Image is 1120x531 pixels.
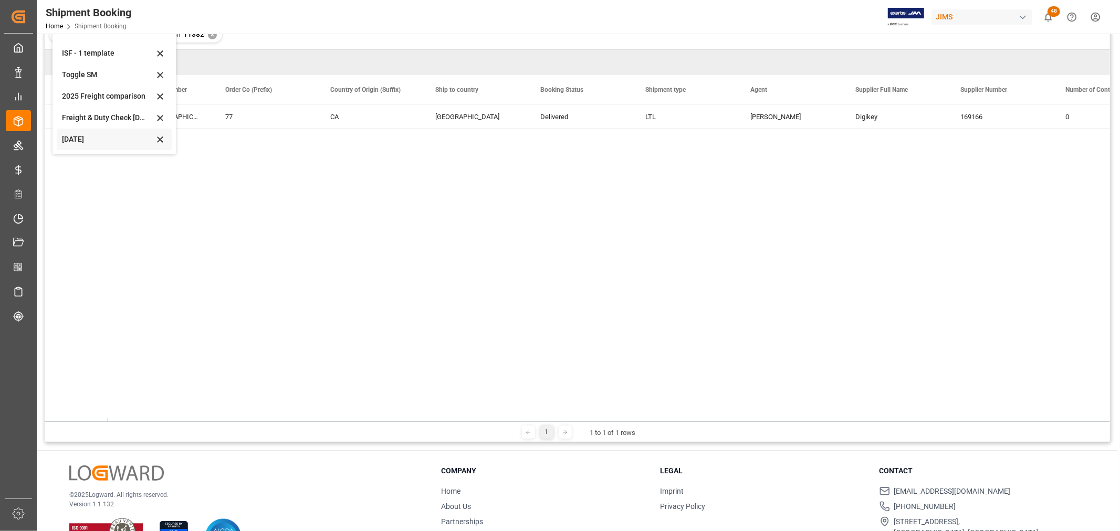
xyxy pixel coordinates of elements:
span: Country of Origin (Suffix) [330,86,401,93]
div: Shipment Booking [46,5,131,20]
span: Order Co (Prefix) [225,86,272,93]
div: LTL [645,105,725,129]
h3: Legal [660,465,866,476]
h3: Company [441,465,647,476]
div: [PERSON_NAME] [750,105,830,129]
button: show 48 new notifications [1037,5,1060,29]
span: Supplier Number [960,86,1007,93]
div: Delivered [540,105,620,129]
span: 11382 [183,30,204,38]
button: Help Center [1060,5,1084,29]
div: ISF - 1 template [62,48,154,59]
p: © 2025 Logward. All rights reserved. [69,490,415,500]
img: Exertis%20JAM%20-%20Email%20Logo.jpg_1722504956.jpg [888,8,924,26]
span: Supplier Full Name [855,86,908,93]
a: Privacy Policy [660,502,705,511]
a: Partnerships [441,517,483,526]
button: JIMS [931,7,1037,27]
div: CA [330,105,410,129]
a: Home [441,487,460,495]
div: [DATE] [62,134,154,145]
div: Freight & Duty Check [DATE] [62,112,154,123]
a: Home [46,23,63,30]
div: Digikey [843,104,948,129]
span: Agent [750,86,767,93]
div: Toggle SM [62,69,154,80]
div: 1 [540,426,553,439]
div: 77 [225,105,305,129]
span: Shipment type [645,86,686,93]
span: [EMAIL_ADDRESS][DOMAIN_NAME] [894,486,1011,497]
div: 169166 [948,104,1053,129]
div: ✕ [208,30,217,39]
div: Press SPACE to select this row. [45,104,108,129]
a: Imprint [660,487,684,495]
div: 1 to 1 of 1 rows [590,428,636,438]
p: Version 1.1.132 [69,500,415,509]
span: Booking Status [540,86,583,93]
div: JIMS [931,9,1032,25]
a: About Us [441,502,471,511]
div: 2025 Freight comparison [62,91,154,102]
div: [GEOGRAPHIC_DATA] [435,105,515,129]
img: Logward Logo [69,465,164,481]
span: [PHONE_NUMBER] [894,501,956,512]
span: Ship to country [435,86,478,93]
h3: Contact [880,465,1085,476]
span: 48 [1048,6,1060,17]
